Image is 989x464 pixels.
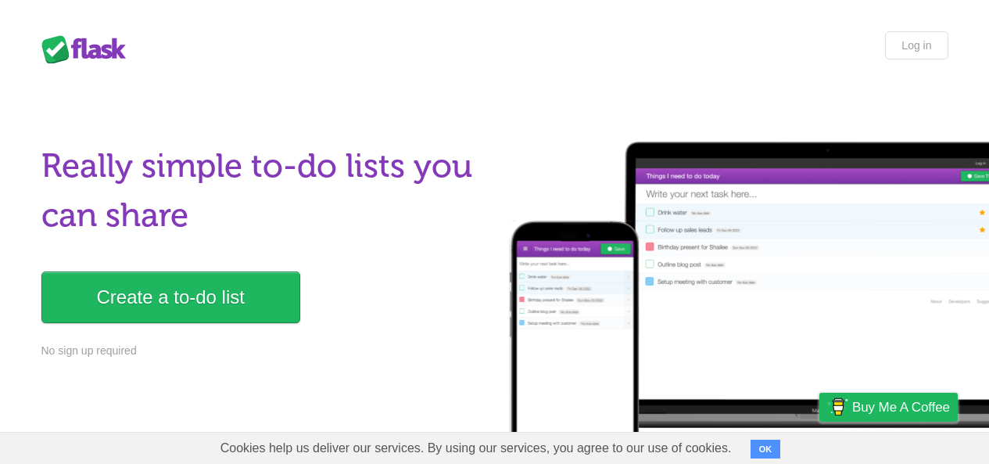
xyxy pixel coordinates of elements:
[205,433,747,464] span: Cookies help us deliver our services. By using our services, you agree to our use of cookies.
[885,31,948,59] a: Log in
[852,394,950,421] span: Buy me a coffee
[41,343,486,359] p: No sign up required
[41,272,300,323] a: Create a to-do list
[827,394,848,420] img: Buy me a coffee
[41,35,135,63] div: Flask Lists
[41,142,486,240] h1: Really simple to-do lists you can share
[751,440,781,459] button: OK
[819,393,958,422] a: Buy me a coffee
